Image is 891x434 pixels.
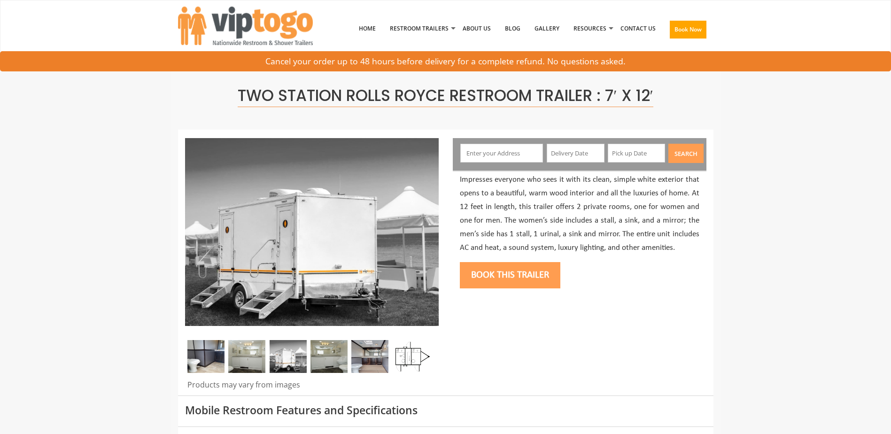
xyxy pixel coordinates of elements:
img: Side view of two station restroom trailer with separate doors for males and females [185,138,439,326]
a: Resources [566,4,613,53]
img: A mini restroom trailer with two separate stations and separate doors for males and females [270,340,307,373]
a: Gallery [527,4,566,53]
img: Gel 2 station 03 [310,340,348,373]
a: About Us [456,4,498,53]
a: Blog [498,4,527,53]
button: Book this trailer [460,262,560,288]
span: Two Station Rolls Royce Restroom Trailer : 7′ x 12′ [238,85,653,107]
p: Impresses everyone who sees it with its clean, simple white exterior that opens to a beautiful, w... [460,173,699,255]
button: Search [668,144,704,163]
a: Contact Us [613,4,663,53]
input: Enter your Address [460,144,543,163]
div: Products may vary from images [185,380,439,395]
img: A close view of inside of a station with a stall, mirror and cabinets [351,340,388,373]
a: Book Now [663,4,713,59]
img: A close view of inside of a station with a stall, mirror and cabinets [187,340,225,373]
input: Delivery Date [547,144,604,163]
button: Book Now [670,21,706,39]
a: Restroom Trailers [383,4,456,53]
img: Floor Plan of 2 station restroom with sink and toilet [393,340,430,373]
a: Home [352,4,383,53]
h3: Mobile Restroom Features and Specifications [185,404,706,416]
img: VIPTOGO [178,7,313,45]
input: Pick up Date [608,144,666,163]
img: Gel 2 station 02 [228,340,265,373]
